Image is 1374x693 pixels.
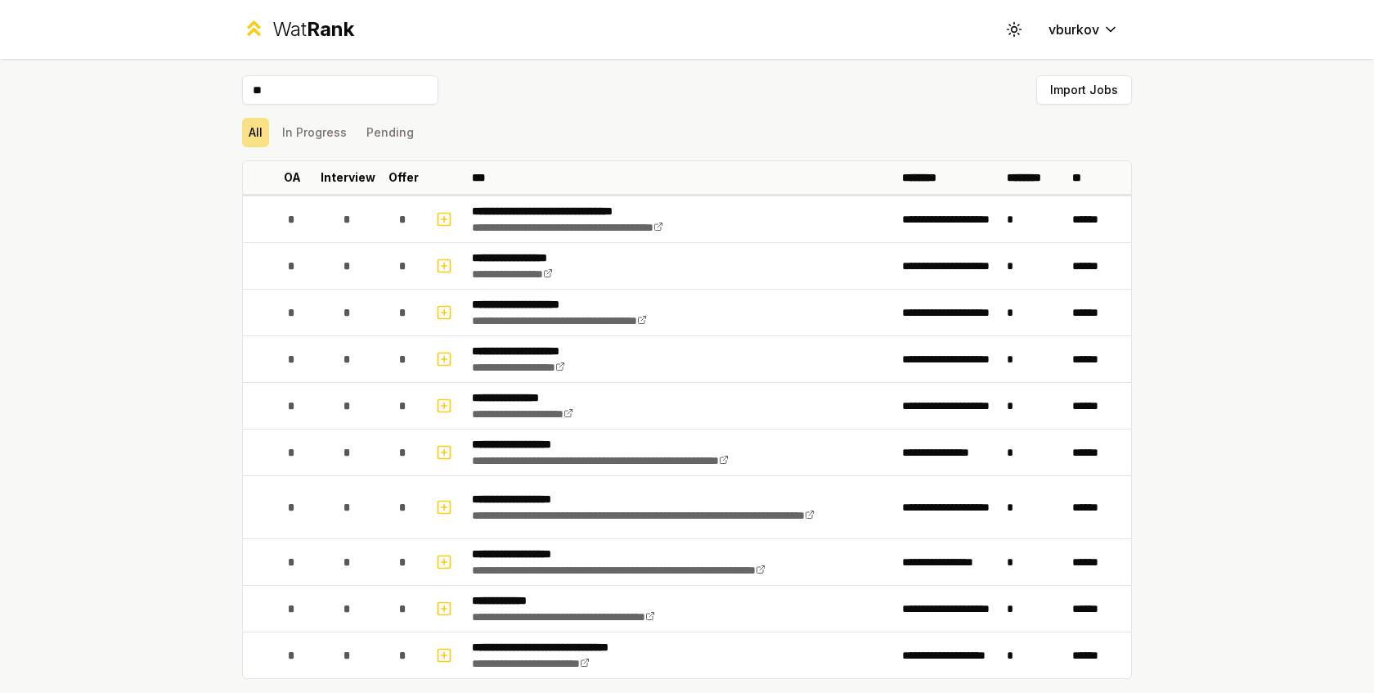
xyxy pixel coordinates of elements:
[360,118,420,147] button: Pending
[272,16,354,43] div: Wat
[1035,15,1132,44] button: vburkov
[242,16,354,43] a: WatRank
[284,169,301,186] p: OA
[321,169,375,186] p: Interview
[276,118,353,147] button: In Progress
[1036,75,1132,105] button: Import Jobs
[242,118,269,147] button: All
[307,17,354,41] span: Rank
[388,169,419,186] p: Offer
[1048,20,1099,39] span: vburkov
